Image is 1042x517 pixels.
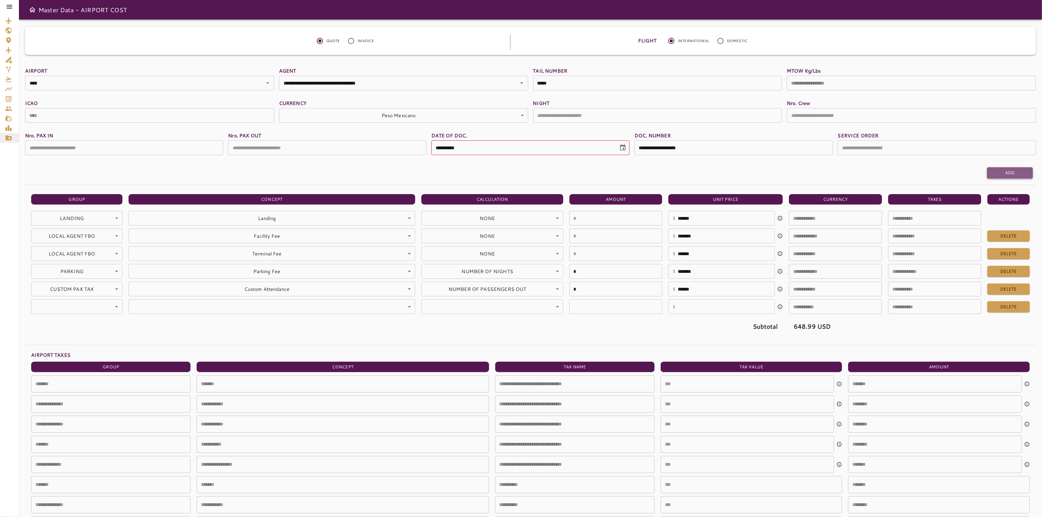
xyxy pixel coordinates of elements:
[358,38,374,44] span: INVOICE
[673,268,675,275] p: $
[617,142,629,154] button: Choose date
[129,194,415,205] th: CONCEPT
[279,108,528,123] div: Peso Mexicano
[1024,401,1030,407] svg: Tax: $143.24 + Tax over Tax: $22.92
[129,246,415,261] div: Peso Mexicano
[777,269,783,274] svg: Peso Mexicano
[837,421,842,427] svg: Tax: 10% / Tax over Tax: 16%
[777,304,783,309] svg: Peso Mexicano
[838,132,1036,139] label: SERVICE ORDER
[533,67,782,74] label: TAIL NUMBER
[638,34,656,47] label: FLIGHT
[787,99,1036,107] label: Nro. Crew
[987,167,1033,179] button: Add
[26,4,38,16] button: Open drawer
[673,303,675,310] p: $
[1024,462,1030,467] svg: Tax: $51.75 + Tax over Tax: $8.28
[263,79,272,87] button: Open
[661,362,842,372] th: TAX VALUE
[31,282,122,296] div: Peso Mexicano
[987,284,1030,295] button: DELETE
[129,211,415,226] div: Peso Mexicano
[326,38,340,44] span: QUOTE
[777,286,783,292] svg: Peso Mexicano
[421,264,563,279] div: Peso Mexicano
[31,246,122,261] div: Peso Mexicano
[421,282,563,296] div: Peso Mexicano
[31,362,191,372] th: GROUP
[789,317,882,336] td: 648.99 USD
[668,317,783,336] td: Subtotal
[1024,421,1030,427] svg: Tax: $158.01 + Tax over Tax: $25.28
[789,194,882,205] th: CURRENCY
[837,381,842,387] svg: Tax: 10% / Tax over Tax: 16%
[848,362,1030,372] th: AMOUNT
[421,194,563,205] th: CALCULATION
[777,215,783,221] svg: Peso Mexicano
[129,299,415,314] div: Peso Mexicano
[38,5,127,15] h6: Master Data - AIRPORT COST
[495,362,655,372] th: TAX NAME
[727,38,747,44] span: DOMESTIC
[421,299,563,314] div: Peso Mexicano
[987,248,1030,259] button: DELETE
[668,194,783,205] th: UNIT PRICE
[31,299,122,314] div: Peso Mexicano
[888,194,981,205] th: TAXES
[987,301,1030,313] button: DELETE
[987,230,1030,242] button: DELETE
[517,79,526,87] button: Open
[129,264,415,279] div: Peso Mexicano
[228,132,426,139] label: Nro. PAX OUT
[421,211,563,226] div: Peso Mexicano
[31,211,122,226] div: Peso Mexicano
[31,194,122,205] th: GROUP
[1024,381,1030,387] svg: Tax: $18.80 + Tax over Tax: $3.01
[31,264,122,279] div: Peso Mexicano
[987,194,1030,205] th: ACTIONS
[634,132,833,139] label: DOC. NUMBER
[421,229,563,243] div: Peso Mexicano
[25,132,223,139] label: Nro. PAX IN
[25,67,274,74] label: AIRPORT
[673,285,675,293] p: $
[279,67,528,74] label: AGENT
[673,232,675,240] p: $
[673,250,675,257] p: $
[197,362,489,372] th: CONCEPT
[777,251,783,256] svg: Peso Mexicano
[533,99,782,107] label: NIGHT
[279,99,528,107] label: CURRENCY
[129,229,415,243] div: Peso Mexicano
[421,246,563,261] div: Peso Mexicano
[837,462,842,467] svg: Tax: 10% / Tax over Tax: 16%
[837,401,842,407] svg: Tax: 10% / Tax over Tax: 16%
[31,229,122,243] div: Peso Mexicano
[777,233,783,239] svg: Peso Mexicano
[673,215,675,222] p: $
[678,38,709,44] span: INTERNATIONAL
[987,266,1030,277] button: DELETE
[1024,442,1030,447] svg: Tax: $601.68 + Tax over Tax: $96.27
[837,442,842,447] svg: Tax: 10% / Tax over Tax: 16%
[25,99,274,107] label: ICAO
[787,67,1036,74] label: MTOW Kg/Lbs
[569,194,663,205] th: AMOUNT
[31,351,1036,359] p: AIRPORT TAXES
[431,132,630,139] label: DATE OF DOC.
[129,282,415,296] div: Peso Mexicano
